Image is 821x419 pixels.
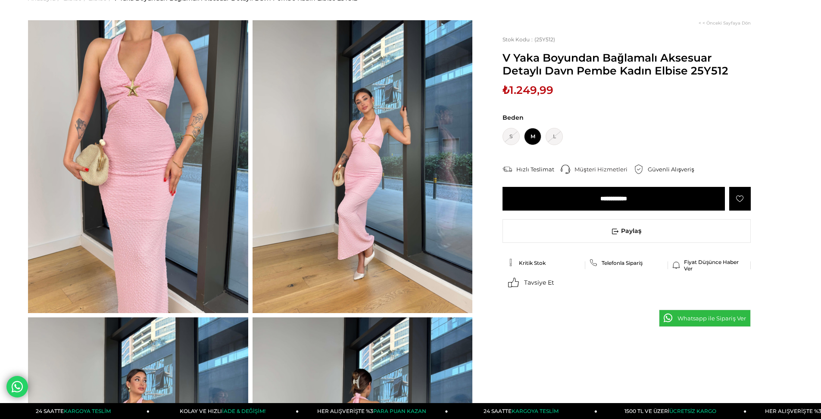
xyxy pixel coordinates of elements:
a: 24 SAATTEKARGOYA TESLİM [448,403,597,419]
a: 1500 TL VE ÜZERİÜCRETSİZ KARGO [597,403,746,419]
span: S [503,128,520,145]
span: KARGOYA TESLİM [64,408,110,414]
span: İADE & DEĞİŞİM! [222,408,265,414]
span: ÜCRETSİZ KARGO [669,408,716,414]
a: HER ALIŞVERİŞTE %3PARA PUAN KAZAN [299,403,448,419]
span: PARA PUAN KAZAN [373,408,426,414]
span: L [546,128,563,145]
span: Fiyat Düşünce Haber Ver [684,259,746,272]
a: Kritik Stok [507,259,581,267]
span: V Yaka Boyundan Bağlamalı Aksesuar Detaylı Davn Pembe Kadın Elbise 25Y512 [503,51,751,77]
span: ₺1.249,99 [503,84,553,96]
span: Paylaş [503,220,750,242]
a: < < Önceki Sayfaya Dön [699,20,751,26]
img: Davn elbise 25Y512 [28,20,248,313]
span: KARGOYA TESLİM [512,408,558,414]
img: security.png [634,164,643,174]
span: M [524,128,541,145]
a: Fiyat Düşünce Haber Ver [672,259,746,272]
div: Güvenli Alışveriş [648,165,701,173]
a: 24 SAATTEKARGOYA TESLİM [0,403,150,419]
span: (25Y512) [503,36,555,43]
span: Stok Kodu [503,36,534,43]
img: shipping.png [503,164,512,174]
a: Whatsapp ile Sipariş Ver [659,310,751,327]
a: KOLAY VE HIZLIİADE & DEĞİŞİM! [150,403,299,419]
span: Kritik Stok [519,260,546,266]
div: Müşteri Hizmetleri [574,165,634,173]
div: Hızlı Teslimat [516,165,561,173]
img: Davn elbise 25Y512 [253,20,473,313]
span: Telefonla Sipariş [602,260,643,266]
span: Beden [503,114,751,121]
img: call-center.png [561,164,570,174]
a: Favorilere Ekle [729,187,751,211]
a: Telefonla Sipariş [590,259,664,267]
span: Tavsiye Et [524,279,554,286]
